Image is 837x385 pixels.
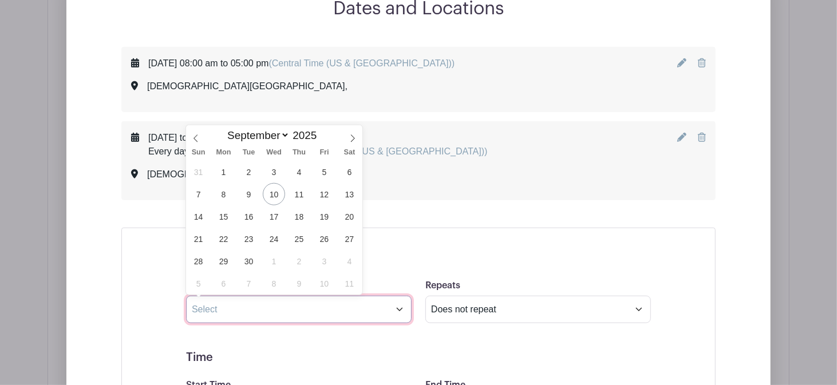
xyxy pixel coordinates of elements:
div: [DEMOGRAPHIC_DATA][GEOGRAPHIC_DATA], [147,80,348,93]
span: September 23, 2025 [238,228,260,250]
div: [DEMOGRAPHIC_DATA][GEOGRAPHIC_DATA], [147,168,348,181]
span: September 7, 2025 [187,183,210,205]
span: September 10, 2025 [263,183,285,205]
span: Mon [211,149,236,156]
span: September 2, 2025 [238,161,260,183]
span: August 31, 2025 [187,161,210,183]
span: October 7, 2025 [238,272,260,295]
span: September 12, 2025 [313,183,335,205]
h5: Time [186,351,651,364]
span: September 4, 2025 [288,161,310,183]
span: September 19, 2025 [313,205,335,228]
h5: Event Date [186,251,651,265]
span: September 17, 2025 [263,205,285,228]
span: October 5, 2025 [187,272,210,295]
span: September 22, 2025 [212,228,235,250]
span: September 6, 2025 [338,161,361,183]
span: (Central Time (US & [GEOGRAPHIC_DATA])) [269,58,455,68]
span: September 28, 2025 [187,250,210,272]
span: Sun [186,149,211,156]
div: [DATE] 08:00 am to 05:00 pm [148,57,455,70]
span: Sat [337,149,362,156]
span: September 24, 2025 [263,228,285,250]
span: September 25, 2025 [288,228,310,250]
span: September 21, 2025 [187,228,210,250]
span: Fri [312,149,337,156]
span: September 3, 2025 [263,161,285,183]
span: September 5, 2025 [313,161,335,183]
input: Select [186,296,412,323]
span: October 6, 2025 [212,272,235,295]
span: October 8, 2025 [263,272,285,295]
span: October 4, 2025 [338,250,361,272]
span: September 30, 2025 [238,250,260,272]
label: Repeats [425,280,460,291]
span: September 20, 2025 [338,205,361,228]
select: Month [222,129,290,142]
span: September 18, 2025 [288,205,310,228]
span: September 11, 2025 [288,183,310,205]
span: September 8, 2025 [212,183,235,205]
span: September 15, 2025 [212,205,235,228]
span: September 27, 2025 [338,228,361,250]
span: September 9, 2025 [238,183,260,205]
span: October 2, 2025 [288,250,310,272]
span: Tue [236,149,262,156]
span: September 16, 2025 [238,205,260,228]
span: September 14, 2025 [187,205,210,228]
span: September 26, 2025 [313,228,335,250]
span: October 9, 2025 [288,272,310,295]
div: [DATE] to [DATE] Every day from 08:00 am to 05:00 pm [148,131,487,158]
span: Wed [262,149,287,156]
span: September 13, 2025 [338,183,361,205]
span: September 1, 2025 [212,161,235,183]
input: Year [290,129,326,142]
span: (Central Time (US & [GEOGRAPHIC_DATA])) [302,146,488,156]
span: October 10, 2025 [313,272,335,295]
span: October 1, 2025 [263,250,285,272]
span: October 3, 2025 [313,250,335,272]
span: September 29, 2025 [212,250,235,272]
span: October 11, 2025 [338,272,361,295]
span: Thu [287,149,312,156]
